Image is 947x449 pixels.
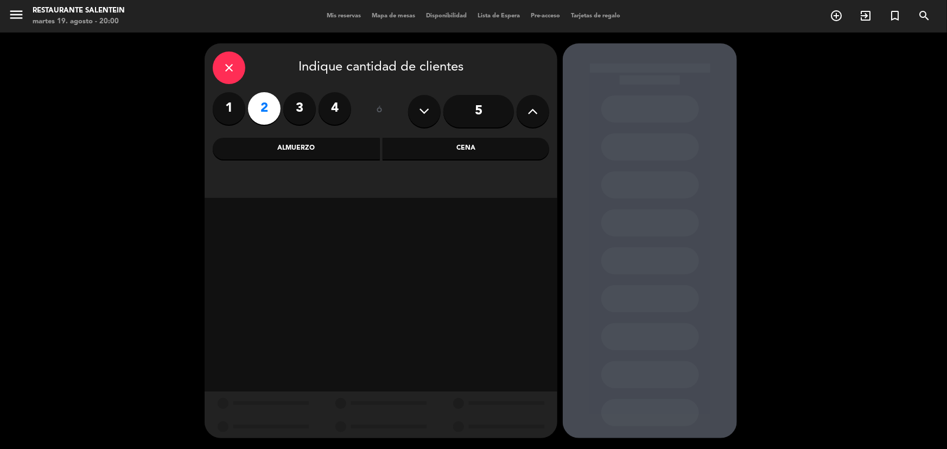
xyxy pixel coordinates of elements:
[213,138,380,159] div: Almuerzo
[33,16,125,27] div: martes 19. agosto - 20:00
[565,13,626,19] span: Tarjetas de regalo
[421,13,472,19] span: Disponibilidad
[33,5,125,16] div: Restaurante Salentein
[321,13,366,19] span: Mis reservas
[362,92,397,130] div: ó
[319,92,351,125] label: 4
[8,7,24,27] button: menu
[213,52,549,84] div: Indique cantidad de clientes
[366,13,421,19] span: Mapa de mesas
[383,138,550,159] div: Cena
[888,9,901,22] i: turned_in_not
[223,61,236,74] i: close
[283,92,316,125] label: 3
[525,13,565,19] span: Pre-acceso
[213,92,245,125] label: 1
[859,9,872,22] i: exit_to_app
[472,13,525,19] span: Lista de Espera
[830,9,843,22] i: add_circle_outline
[918,9,931,22] i: search
[8,7,24,23] i: menu
[248,92,281,125] label: 2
